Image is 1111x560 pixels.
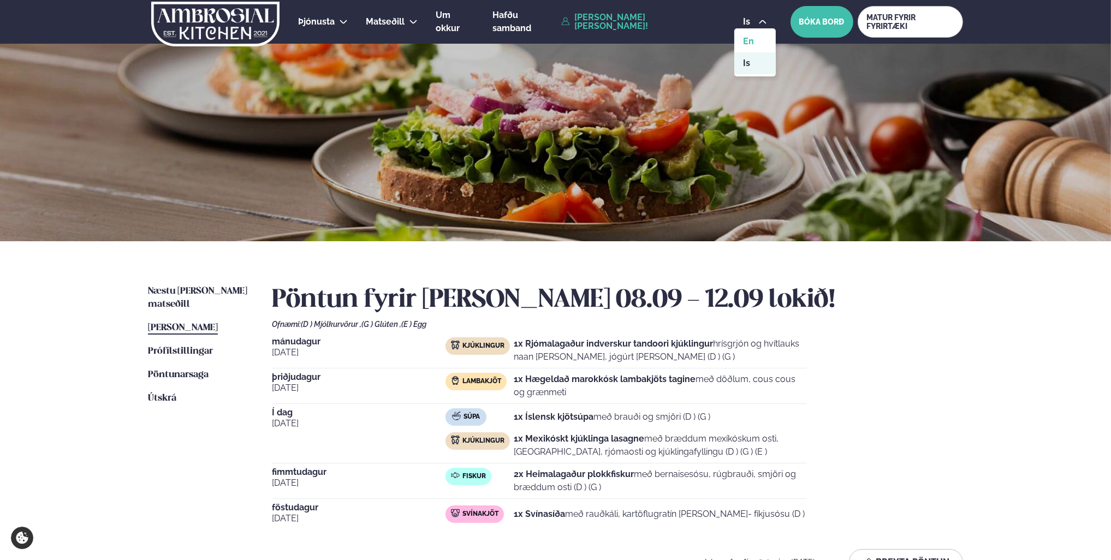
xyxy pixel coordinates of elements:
[150,2,281,46] img: logo
[561,13,718,31] a: [PERSON_NAME] [PERSON_NAME]!
[11,527,33,549] a: Cookie settings
[272,320,963,329] div: Ofnæmi:
[272,468,445,476] span: fimmtudagur
[272,512,445,525] span: [DATE]
[462,510,498,519] span: Svínakjöt
[301,320,361,329] span: (D ) Mjólkurvörur ,
[148,392,176,405] a: Útskrá
[514,374,696,384] strong: 1x Hægeldað marokkósk lambakjöts tagine
[734,52,775,74] a: is
[272,408,445,417] span: Í dag
[451,436,460,444] img: chicken.svg
[514,373,807,399] p: með döðlum, cous cous og grænmeti
[148,321,218,335] a: [PERSON_NAME]
[462,437,504,445] span: Kjúklingur
[462,342,504,350] span: Kjúklingur
[514,412,593,422] strong: 1x Íslensk kjötsúpa
[148,394,176,403] span: Útskrá
[451,509,460,517] img: pork.svg
[734,31,775,52] a: en
[858,6,963,38] a: MATUR FYRIR FYRIRTÆKI
[148,368,209,382] a: Pöntunarsaga
[492,9,556,35] a: Hafðu samband
[734,17,775,26] button: is
[298,16,335,27] span: Þjónusta
[148,287,247,309] span: Næstu [PERSON_NAME] matseðill
[514,432,807,458] p: með bræddum mexíkóskum osti, [GEOGRAPHIC_DATA], rjómaosti og kjúklingafyllingu (D ) (G ) (E )
[272,346,445,359] span: [DATE]
[272,337,445,346] span: mánudagur
[514,468,807,494] p: með bernaisesósu, rúgbrauði, smjöri og bræddum osti (D ) (G )
[366,16,405,27] span: Matseðill
[436,10,460,33] span: Um okkur
[148,347,213,356] span: Prófílstillingar
[298,15,335,28] a: Þjónusta
[514,337,807,364] p: hrísgrjón og hvítlauks naan [PERSON_NAME], jógúrt [PERSON_NAME] (D ) (G )
[514,433,644,444] strong: 1x Mexikóskt kjúklinga lasagne
[148,285,250,311] a: Næstu [PERSON_NAME] matseðill
[272,417,445,430] span: [DATE]
[272,476,445,490] span: [DATE]
[462,472,486,481] span: Fiskur
[272,503,445,512] span: föstudagur
[743,17,753,26] span: is
[514,469,634,479] strong: 2x Heimalagaður plokkfiskur
[452,412,461,420] img: soup.svg
[464,413,480,421] span: Súpa
[451,341,460,349] img: chicken.svg
[514,410,710,424] p: með brauði og smjöri (D ) (G )
[514,508,805,521] p: með rauðkáli, kartöflugratín [PERSON_NAME]- fíkjusósu (D )
[148,345,213,358] a: Prófílstillingar
[451,471,460,480] img: fish.svg
[514,338,713,349] strong: 1x Rjómalagaður indverskur tandoori kjúklingur
[361,320,401,329] span: (G ) Glúten ,
[272,285,963,315] h2: Pöntun fyrir [PERSON_NAME] 08.09 - 12.09 lokið!
[148,370,209,379] span: Pöntunarsaga
[791,6,853,38] button: BÓKA BORÐ
[451,376,460,385] img: Lamb.svg
[272,382,445,395] span: [DATE]
[462,377,501,386] span: Lambakjöt
[272,373,445,382] span: þriðjudagur
[436,9,474,35] a: Um okkur
[492,10,531,33] span: Hafðu samband
[401,320,426,329] span: (E ) Egg
[366,15,405,28] a: Matseðill
[514,509,565,519] strong: 1x Svínasíða
[148,323,218,332] span: [PERSON_NAME]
